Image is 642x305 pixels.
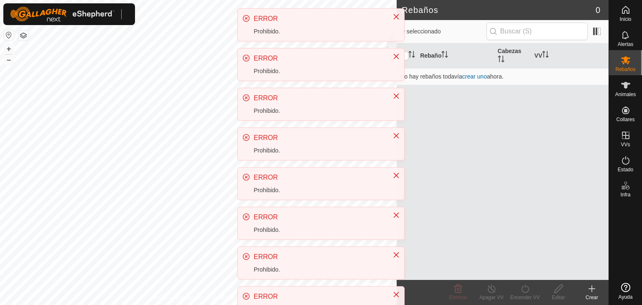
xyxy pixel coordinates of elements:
button: – [4,55,14,65]
td: No hay rebaños todavía ahora. [397,68,609,85]
div: Prohibido. [254,186,384,195]
div: Prohibido. [254,27,384,36]
p-sorticon: Activar para ordenar [542,52,549,59]
span: 0 seleccionado [402,27,486,36]
button: Close [390,249,402,261]
div: ERROR [254,93,384,103]
button: Close [390,11,402,23]
button: Close [390,90,402,102]
div: ERROR [254,133,384,143]
span: Alertas [618,42,633,47]
button: Restablecer Mapa [4,30,14,40]
span: VVs [621,142,630,147]
a: Ayuda [609,280,642,303]
th: Cabezas [494,43,531,69]
div: ERROR [254,292,384,302]
span: Infra [620,192,630,197]
span: Eliminar [449,295,467,300]
a: crear uno [462,73,487,80]
th: VV [531,43,609,69]
div: Encender VV [508,294,542,301]
span: 0 [596,4,600,16]
img: Logo Gallagher [10,7,115,22]
a: Política de Privacidad [155,294,203,302]
input: Buscar (S) [487,23,588,40]
p-sorticon: Activar para ordenar [441,52,448,59]
span: Collares [616,117,634,122]
p-sorticon: Activar para ordenar [498,57,504,64]
a: Contáctenos [214,294,242,302]
div: ERROR [254,14,384,24]
span: Estado [618,167,633,172]
div: Apagar VV [475,294,508,301]
button: Capas del Mapa [18,30,28,41]
button: Close [390,209,402,221]
h2: Rebaños [402,5,596,15]
div: ERROR [254,53,384,64]
span: Rebaños [615,67,635,72]
div: ERROR [254,173,384,183]
div: Prohibido. [254,67,384,76]
div: ERROR [254,212,384,222]
div: Prohibido. [254,226,384,234]
span: Inicio [619,17,631,22]
div: Prohibido. [254,146,384,155]
button: + [4,44,14,54]
div: Prohibido. [254,265,384,274]
span: Ayuda [619,295,633,300]
button: Close [390,130,402,142]
button: Close [390,289,402,300]
button: Close [390,51,402,62]
span: Animales [615,92,636,97]
button: Close [390,170,402,181]
div: Editar [542,294,575,301]
div: Prohibido. [254,107,384,115]
th: Rebaño [417,43,494,69]
div: ERROR [254,252,384,262]
div: Crear [575,294,609,301]
p-sorticon: Activar para ordenar [408,52,415,59]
